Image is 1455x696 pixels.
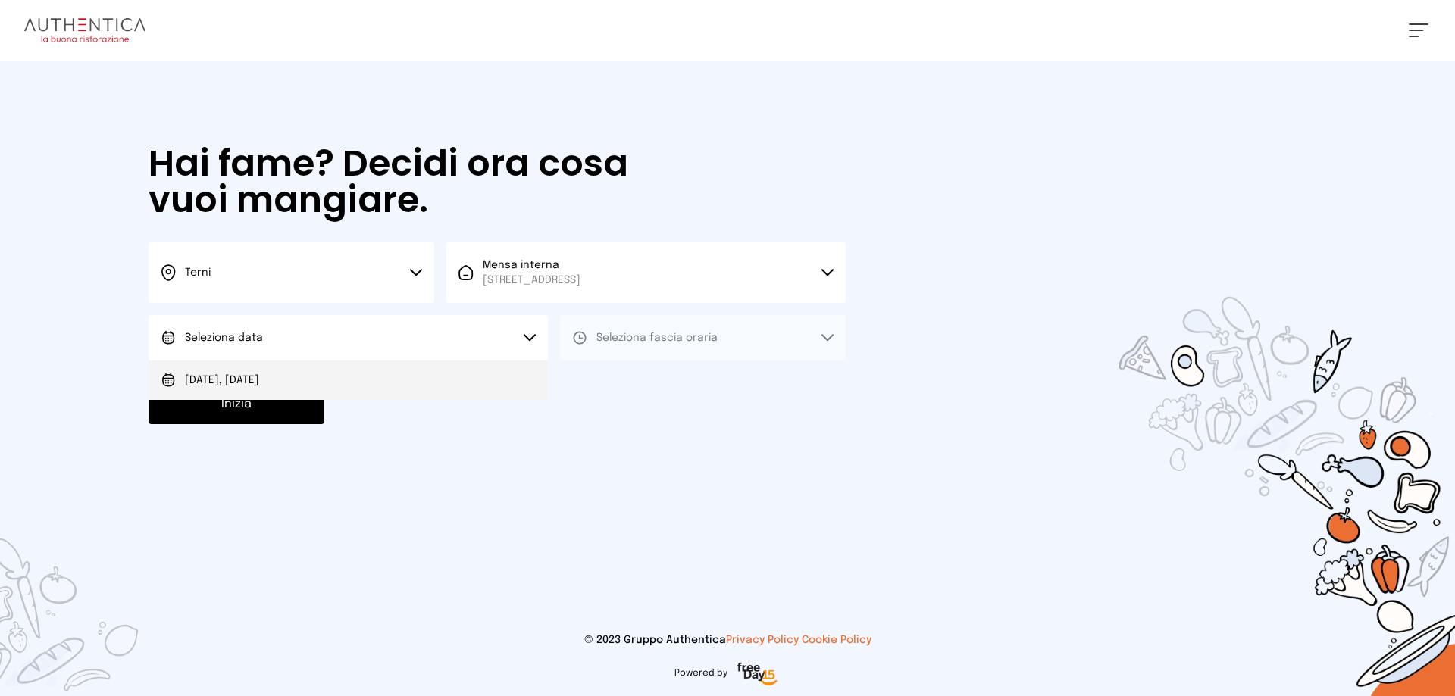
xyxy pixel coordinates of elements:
button: Inizia [149,385,324,424]
p: © 2023 Gruppo Authentica [24,632,1431,648]
button: Seleziona fascia oraria [560,315,846,360]
span: Powered by [674,667,727,679]
a: Privacy Policy [726,635,799,645]
span: Seleziona data [185,332,263,343]
img: logo-freeday.3e08031.png [734,660,781,690]
span: Seleziona fascia oraria [596,332,718,343]
button: Seleziona data [149,315,548,360]
a: Cookie Policy [802,635,871,645]
span: [DATE], [DATE] [185,373,259,388]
